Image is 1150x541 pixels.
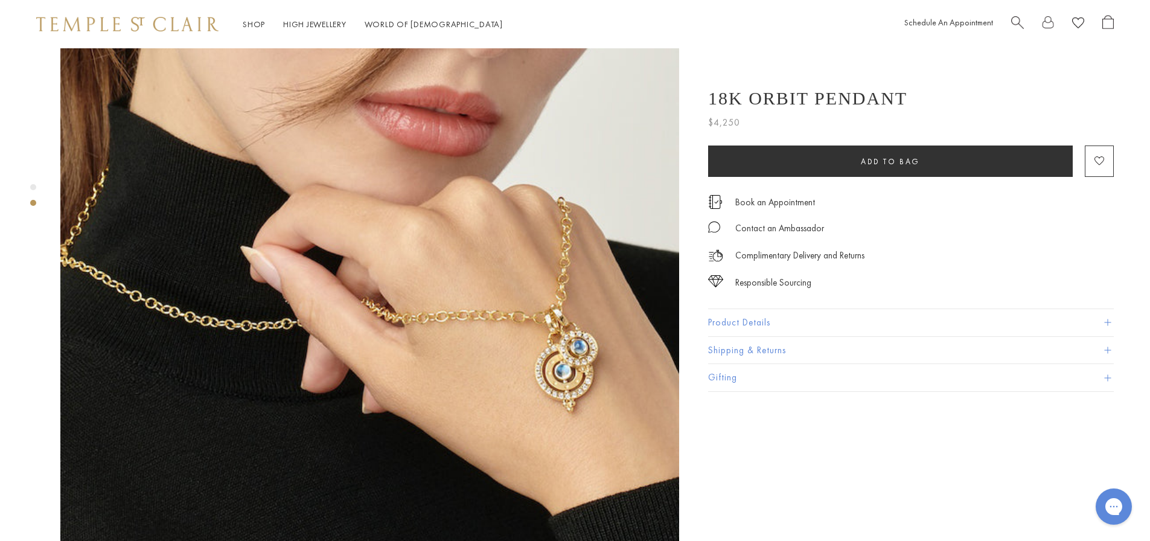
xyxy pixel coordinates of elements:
img: MessageIcon-01_2.svg [708,221,720,233]
a: Schedule An Appointment [904,17,993,28]
a: View Wishlist [1072,15,1084,34]
p: Complimentary Delivery and Returns [735,248,864,263]
div: Product gallery navigation [30,181,36,216]
span: $4,250 [708,115,740,130]
img: icon_appointment.svg [708,195,723,209]
button: Product Details [708,309,1114,336]
nav: Main navigation [243,17,503,32]
button: Shipping & Returns [708,337,1114,364]
img: icon_delivery.svg [708,248,723,263]
button: Gifting [708,364,1114,391]
img: icon_sourcing.svg [708,275,723,287]
span: Add to bag [861,156,920,167]
a: ShopShop [243,19,265,30]
button: Add to bag [708,146,1073,177]
a: Open Shopping Bag [1102,15,1114,34]
a: Search [1011,15,1024,34]
a: World of [DEMOGRAPHIC_DATA]World of [DEMOGRAPHIC_DATA] [365,19,503,30]
a: High JewelleryHigh Jewellery [283,19,347,30]
h1: 18K Orbit Pendant [708,88,907,109]
div: Responsible Sourcing [735,275,811,290]
a: Book an Appointment [735,196,815,209]
div: Contact an Ambassador [735,221,824,236]
iframe: Gorgias live chat messenger [1090,484,1138,529]
img: Temple St. Clair [36,17,219,31]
